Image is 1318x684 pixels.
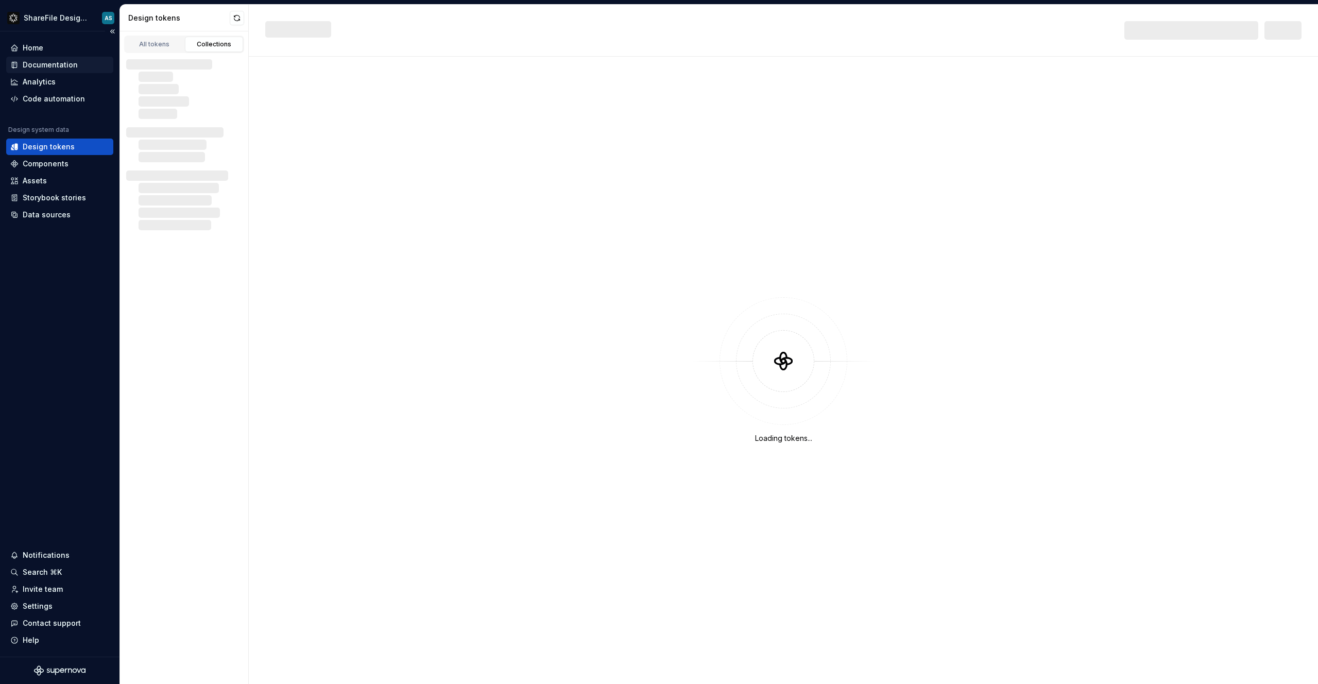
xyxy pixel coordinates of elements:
img: 16fa4d48-c719-41e7-904a-cec51ff481f5.png [7,12,20,24]
div: AS [105,14,112,22]
div: All tokens [129,40,180,48]
div: Code automation [23,94,85,104]
div: Collections [189,40,240,48]
button: Collapse sidebar [105,24,119,39]
a: Design tokens [6,139,113,155]
a: Invite team [6,581,113,597]
button: Contact support [6,615,113,631]
a: Assets [6,173,113,189]
button: Notifications [6,547,113,563]
div: Search ⌘K [23,567,62,577]
a: Analytics [6,74,113,90]
div: Home [23,43,43,53]
div: ShareFile Design System [24,13,90,23]
div: Invite team [23,584,63,594]
a: Settings [6,598,113,614]
div: Data sources [23,210,71,220]
div: Storybook stories [23,193,86,203]
button: Help [6,632,113,648]
div: Assets [23,176,47,186]
a: Code automation [6,91,113,107]
div: Components [23,159,69,169]
div: Loading tokens... [755,433,812,443]
a: Components [6,156,113,172]
div: Help [23,635,39,645]
div: Design tokens [128,13,230,23]
div: Settings [23,601,53,611]
a: Storybook stories [6,190,113,206]
div: Design tokens [23,142,75,152]
div: Contact support [23,618,81,628]
div: Notifications [23,550,70,560]
button: Search ⌘K [6,564,113,580]
div: Analytics [23,77,56,87]
a: Home [6,40,113,56]
button: ShareFile Design SystemAS [2,7,117,29]
a: Documentation [6,57,113,73]
svg: Supernova Logo [34,665,85,676]
div: Design system data [8,126,69,134]
a: Data sources [6,207,113,223]
div: Documentation [23,60,78,70]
